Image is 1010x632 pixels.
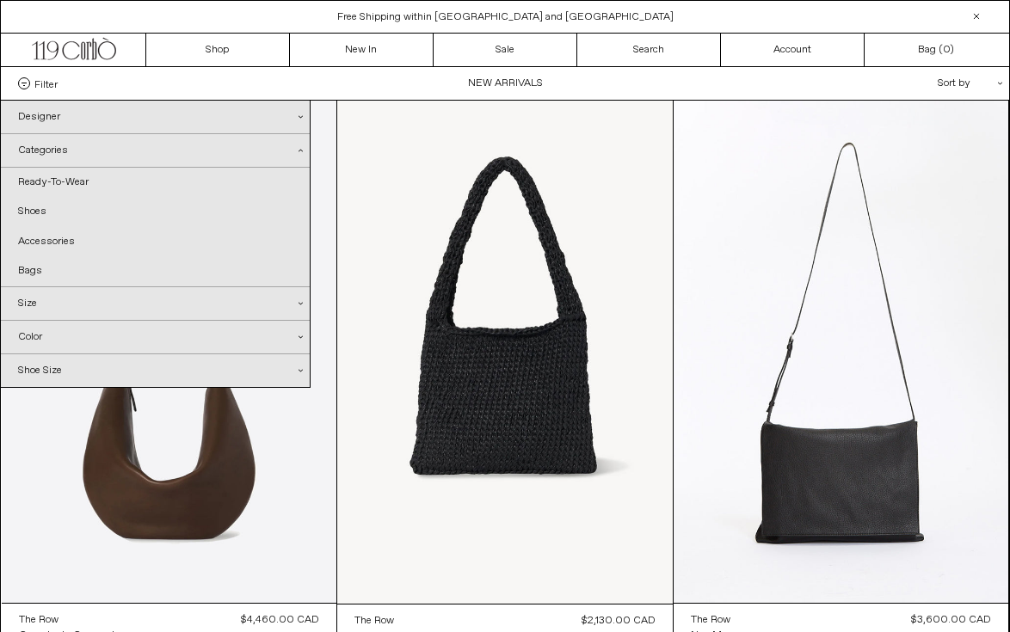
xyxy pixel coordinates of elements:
a: The Row [19,612,115,628]
div: The Row [19,613,59,628]
span: ) [943,42,954,58]
div: The Row [354,614,394,629]
a: Ready-To-Wear [1,168,156,197]
div: Size [1,287,310,320]
div: Categories [1,134,310,168]
div: $2,130.00 CAD [582,613,656,629]
img: The Row Nan Messenger Bag [674,101,1009,603]
a: Bags [1,256,156,285]
a: Search [577,34,721,66]
span: Filter [34,77,58,89]
a: Account [721,34,865,66]
a: Shop [146,34,290,66]
a: Free Shipping within [GEOGRAPHIC_DATA] and [GEOGRAPHIC_DATA] [337,10,674,24]
div: Designer [1,101,310,133]
div: Shoe Size [1,354,310,387]
div: $3,600.00 CAD [911,612,991,628]
div: The Row [691,613,730,628]
div: $4,460.00 CAD [241,612,319,628]
a: The Row [354,613,428,629]
a: New In [290,34,434,66]
div: Color [1,321,310,353]
span: 0 [943,43,950,57]
a: The Row [691,612,765,628]
a: Sale [434,34,577,66]
a: Shoes [1,197,156,226]
img: The Row Didon Shoulder Bag in black [337,101,673,604]
div: Sort by [837,67,992,100]
a: Accessories [1,227,156,256]
a: Bag () [865,34,1008,66]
